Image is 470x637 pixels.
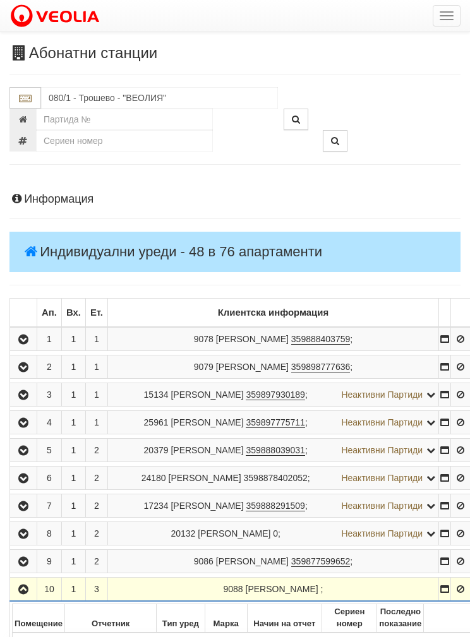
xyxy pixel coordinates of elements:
span: Партида № [194,334,214,344]
span: 3 [94,584,99,594]
img: VeoliaLogo.png [9,3,105,30]
th: Отчетник [65,604,157,633]
th: Начин на отчет [247,604,322,633]
span: [PERSON_NAME] [171,501,243,511]
span: 2 [94,445,99,455]
span: Партида № [142,473,166,483]
span: [PERSON_NAME] [198,528,270,539]
b: Ап. [42,307,57,318]
td: ; [107,327,438,351]
td: Вх.: No sort applied, sorting is disabled [61,299,85,328]
td: ; [107,383,438,407]
td: ; [107,439,438,462]
td: ; [107,355,438,379]
td: Клиентска информация: No sort applied, sorting is disabled [107,299,438,328]
td: 1 [61,494,85,518]
td: 1 [61,383,85,407]
input: Партида № [36,109,213,130]
span: 1 [94,390,99,400]
span: 2 [94,501,99,511]
span: 1 [94,362,99,372]
td: Ап.: No sort applied, sorting is disabled [37,299,62,328]
span: [PERSON_NAME] [216,556,289,566]
th: Помещение [13,604,65,633]
td: 2 [37,355,62,379]
th: Последно показание [377,604,424,633]
span: 2 [94,528,99,539]
td: 1 [37,327,62,351]
span: Партида № [144,445,169,455]
span: Неактивни Партиди [341,501,423,511]
span: Неактивни Партиди [341,390,423,400]
td: ; [107,494,438,518]
td: 7 [37,494,62,518]
td: ; [107,578,438,602]
span: 0 [273,528,278,539]
td: ; [107,550,438,573]
input: Абонатна станция [41,87,278,109]
td: 1 [61,550,85,573]
td: 9 [37,550,62,573]
b: Вх. [66,307,81,318]
td: 4 [37,411,62,434]
td: ; [107,411,438,434]
span: Неактивни Партиди [341,528,423,539]
span: [PERSON_NAME] [171,390,243,400]
span: Неактивни Партиди [341,473,423,483]
span: 3598878402052 [244,473,308,483]
td: 5 [37,439,62,462]
td: 3 [37,383,62,407]
td: : No sort applied, sorting is disabled [438,299,450,328]
span: 1 [94,334,99,344]
th: Марка [205,604,247,633]
h3: Абонатни станции [9,45,461,61]
td: 1 [61,439,85,462]
span: [PERSON_NAME] [246,584,318,594]
span: 1 [94,417,99,427]
td: 1 [61,522,85,545]
span: [PERSON_NAME] [169,473,241,483]
td: ; [107,522,438,545]
span: [PERSON_NAME] [171,417,243,427]
span: Партида № [144,390,169,400]
span: Партида № [194,362,214,372]
span: Неактивни Партиди [341,445,423,455]
span: [PERSON_NAME] [216,362,289,372]
span: Партида № [144,417,169,427]
td: Ет.: No sort applied, sorting is disabled [85,299,107,328]
td: 6 [37,467,62,490]
span: 2 [94,556,99,566]
span: Неактивни Партиди [341,417,423,427]
td: : No sort applied, sorting is disabled [10,299,37,328]
th: Сериен номер [322,604,377,633]
span: Партида № [194,556,214,566]
span: Партида № [171,528,195,539]
td: 1 [61,355,85,379]
h4: Информация [9,193,461,206]
span: [PERSON_NAME] [171,445,243,455]
td: 1 [61,467,85,490]
h4: Индивидуални уреди - 48 в 76 апартаменти [9,232,461,272]
td: 1 [61,578,85,602]
th: Тип уред [157,604,205,633]
span: Партида № [144,501,169,511]
td: : No sort applied, sorting is disabled [450,299,470,328]
td: ; [107,467,438,490]
span: 2 [94,473,99,483]
b: Ет. [90,307,103,318]
td: 1 [61,411,85,434]
b: Клиентска информация [218,307,328,318]
td: 8 [37,522,62,545]
td: 10 [37,578,62,602]
span: [PERSON_NAME] [216,334,289,344]
span: Партида № [223,584,243,594]
input: Сериен номер [36,130,213,152]
td: 1 [61,327,85,351]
